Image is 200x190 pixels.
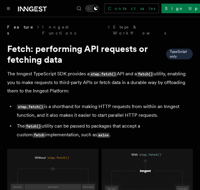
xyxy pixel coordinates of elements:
[5,5,12,12] button: Toggle navigation
[33,133,45,138] code: fetch
[75,5,83,12] button: Find something...
[104,4,159,13] a: Contact sales
[7,24,34,36] span: Features
[170,49,189,59] span: TypeScript only
[113,24,193,36] a: Steps & Workflows
[97,133,110,138] code: axios
[42,24,104,36] a: Inngest Functions
[7,43,193,65] h1: Fetch: performing API requests or fetching data
[17,104,44,110] code: step.fetch()
[137,72,154,77] code: fetch()
[90,72,117,77] code: step.fetch()
[15,102,193,119] li: is a shorthand for making HTTP requests from within an Inngest function, and it also makes it eas...
[85,5,99,12] button: Toggle dark mode
[15,122,193,139] li: The utility can be passed to packages that accept a custom implementation, such as .
[25,124,42,129] code: fetch()
[7,70,193,95] p: The Inngest TypeScript SDK provides a API and a utility, enabling you to make requests to third-p...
